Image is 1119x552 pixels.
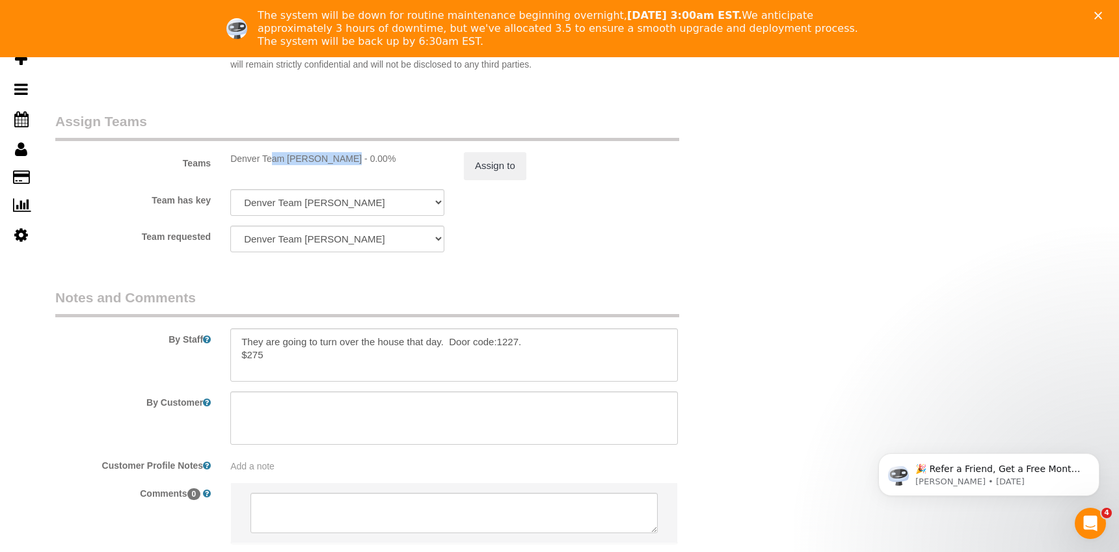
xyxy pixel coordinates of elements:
span: 0 [187,488,201,500]
img: Profile image for Ellie [226,18,247,39]
iframe: Intercom notifications message [859,426,1119,517]
button: Assign to [464,152,526,179]
div: The system will be down for routine maintenance beginning overnight, We anticipate approximately ... [258,9,872,48]
label: Comments [46,482,221,500]
label: By Customer [46,391,221,409]
div: Denver Team [PERSON_NAME] - 0.00% [230,152,444,165]
b: [DATE] 3:00am EST. [627,9,742,21]
label: By Staff [46,328,221,346]
div: Close [1094,12,1107,20]
label: Teams [46,152,221,170]
span: Add a note [230,461,275,471]
legend: Assign Teams [55,112,679,141]
legend: Notes and Comments [55,288,679,317]
iframe: Intercom live chat [1075,508,1106,539]
label: Team requested [46,226,221,243]
span: 4 [1101,508,1112,518]
label: Team has key [46,189,221,207]
label: Customer Profile Notes [46,454,221,472]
